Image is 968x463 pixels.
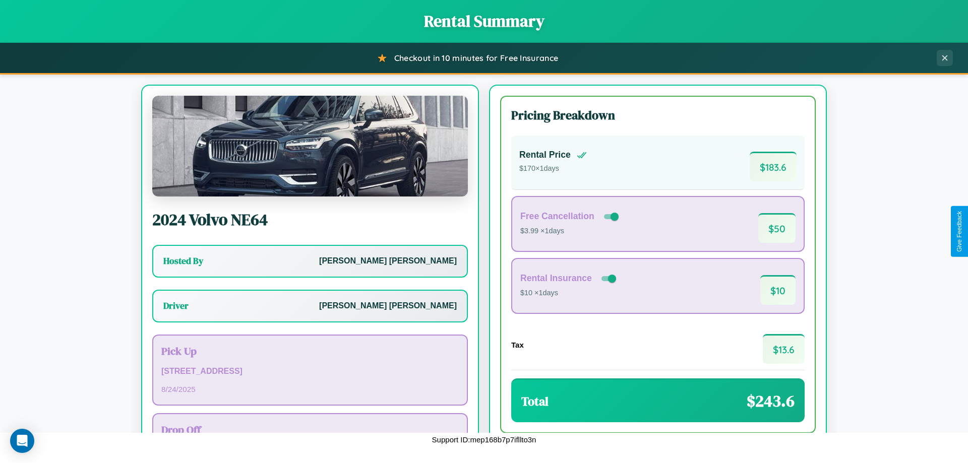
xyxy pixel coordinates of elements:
[432,433,536,446] p: Support ID: mep168b7p7ifllto3n
[956,211,963,252] div: Give Feedback
[520,273,592,284] h4: Rental Insurance
[163,300,189,312] h3: Driver
[519,162,587,175] p: $ 170 × 1 days
[520,287,618,300] p: $10 × 1 days
[161,344,459,358] h3: Pick Up
[152,209,468,231] h2: 2024 Volvo NE64
[511,341,524,349] h4: Tax
[520,211,594,222] h4: Free Cancellation
[152,96,468,196] img: Volvo NE64
[519,150,571,160] h4: Rental Price
[319,254,457,269] p: [PERSON_NAME] [PERSON_NAME]
[161,382,459,396] p: 8 / 24 / 2025
[394,53,558,63] span: Checkout in 10 minutes for Free Insurance
[747,390,795,412] span: $ 243.6
[10,10,958,32] h1: Rental Summary
[521,393,549,410] h3: Total
[520,225,621,238] p: $3.99 × 1 days
[10,429,34,453] div: Open Intercom Messenger
[763,334,805,364] span: $ 13.6
[161,364,459,379] p: [STREET_ADDRESS]
[319,299,457,313] p: [PERSON_NAME] [PERSON_NAME]
[511,107,805,123] h3: Pricing Breakdown
[163,255,203,267] h3: Hosted By
[161,422,459,437] h3: Drop Off
[760,275,796,305] span: $ 10
[750,152,797,181] span: $ 183.6
[758,213,796,243] span: $ 50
